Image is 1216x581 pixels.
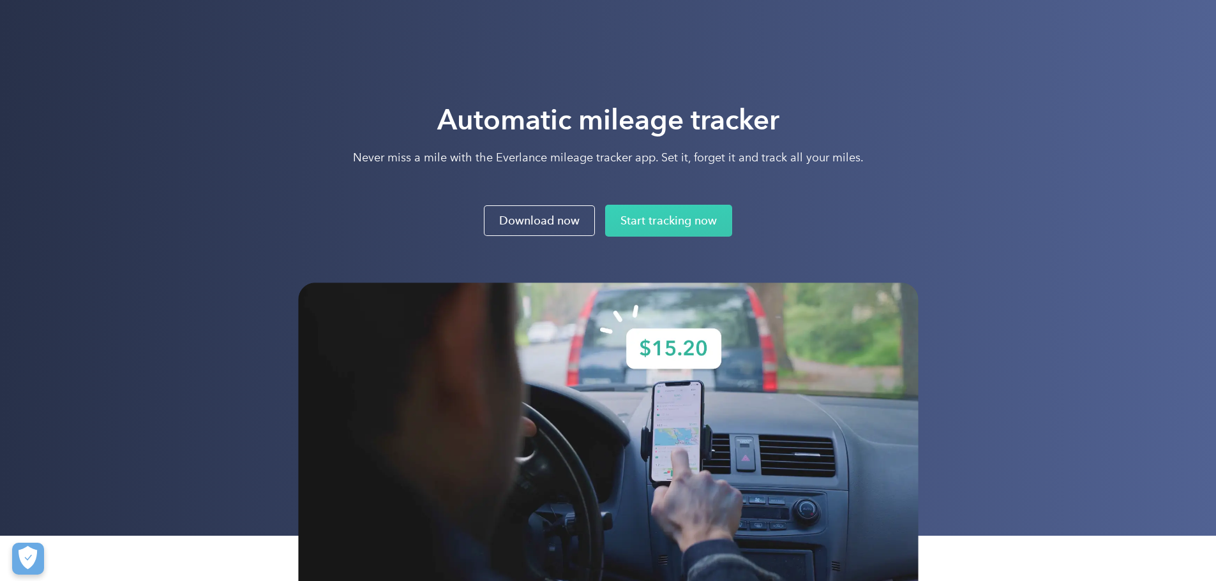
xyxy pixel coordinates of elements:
a: Download now [484,205,595,236]
a: Start tracking now [605,205,732,237]
button: Cookies Settings [12,543,44,575]
h1: Automatic mileage tracker [353,102,864,138]
p: Never miss a mile with the Everlance mileage tracker app. Set it, forget it and track all your mi... [353,150,864,165]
